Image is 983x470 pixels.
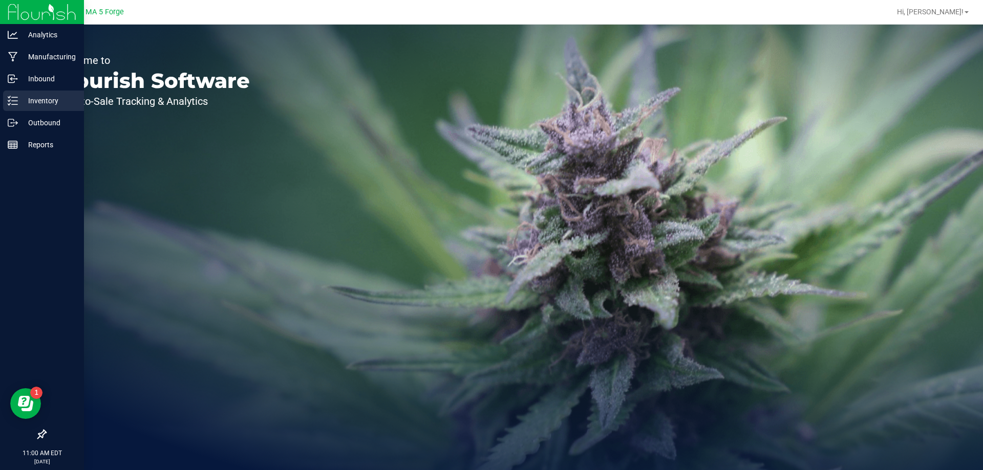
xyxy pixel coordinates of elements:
[8,52,18,62] inline-svg: Manufacturing
[8,140,18,150] inline-svg: Reports
[8,30,18,40] inline-svg: Analytics
[30,387,42,399] iframe: Resource center unread badge
[18,139,79,151] p: Reports
[18,29,79,41] p: Analytics
[8,74,18,84] inline-svg: Inbound
[55,71,250,91] p: Flourish Software
[55,55,250,65] p: Welcome to
[5,458,79,465] p: [DATE]
[8,118,18,128] inline-svg: Outbound
[18,117,79,129] p: Outbound
[10,388,41,419] iframe: Resource center
[897,8,964,16] span: Hi, [PERSON_NAME]!
[8,96,18,106] inline-svg: Inventory
[86,8,124,16] span: MA 5 Forge
[18,73,79,85] p: Inbound
[18,95,79,107] p: Inventory
[55,96,250,106] p: Seed-to-Sale Tracking & Analytics
[5,449,79,458] p: 11:00 AM EDT
[18,51,79,63] p: Manufacturing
